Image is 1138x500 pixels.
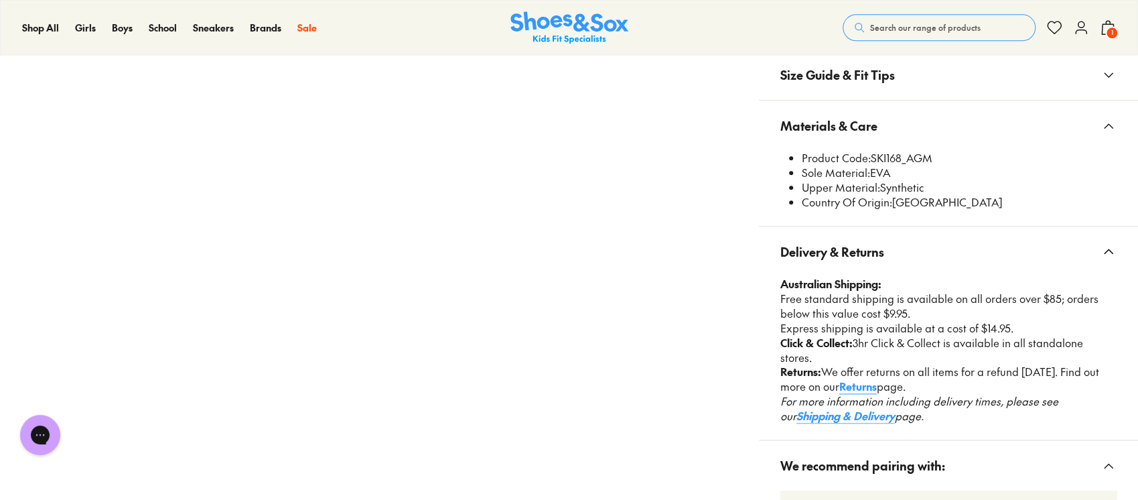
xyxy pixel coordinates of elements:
[112,21,133,34] span: Boys
[802,165,870,180] span: Sole Material:
[510,11,628,44] img: SNS_Logo_Responsive.svg
[839,379,877,393] a: Returns
[802,166,1117,180] li: EVA
[780,446,945,485] span: We recommend pairing with:
[112,21,133,35] a: Boys
[22,21,59,35] a: Shop All
[802,195,1117,210] li: [GEOGRAPHIC_DATA]
[1105,26,1119,40] span: 1
[759,440,1138,491] button: We recommend pairing with:
[780,232,884,271] span: Delivery & Returns
[802,180,880,194] span: Upper Material:
[802,151,1117,166] li: SKI168_AGM
[780,393,1058,423] em: For more information including delivery times, please see our
[780,365,1117,394] p: We offer returns on all items for a refund [DATE]. Find out more on our page.
[297,21,317,34] span: Sale
[780,364,821,379] strong: Returns:
[75,21,96,35] a: Girls
[759,101,1138,151] button: Materials & Care
[149,21,177,34] span: School
[802,194,892,209] span: Country Of Origin:
[250,21,281,34] span: Brands
[796,408,895,423] a: Shipping & Delivery
[780,55,895,95] span: Size Guide & Fit Tips
[780,335,853,350] strong: Click & Collect:
[13,410,67,460] iframe: Gorgias live chat messenger
[250,21,281,35] a: Brands
[780,276,881,291] strong: Australian Shipping:
[870,21,981,34] span: Search our range of products
[510,11,628,44] a: Shoes & Sox
[780,336,1117,365] p: 3hr Click & Collect is available in all standalone stores.
[75,21,96,34] span: Girls
[802,180,1117,195] li: Synthetic
[297,21,317,35] a: Sale
[780,106,877,145] span: Materials & Care
[895,408,924,423] em: page.
[193,21,234,34] span: Sneakers
[1100,13,1116,42] button: 1
[149,21,177,35] a: School
[780,277,1117,336] p: Free standard shipping is available on all orders over $85; orders below this value cost $9.95. E...
[843,14,1036,41] button: Search our range of products
[759,50,1138,100] button: Size Guide & Fit Tips
[802,150,871,165] span: Product Code:
[759,227,1138,277] button: Delivery & Returns
[193,21,234,35] a: Sneakers
[22,21,59,34] span: Shop All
